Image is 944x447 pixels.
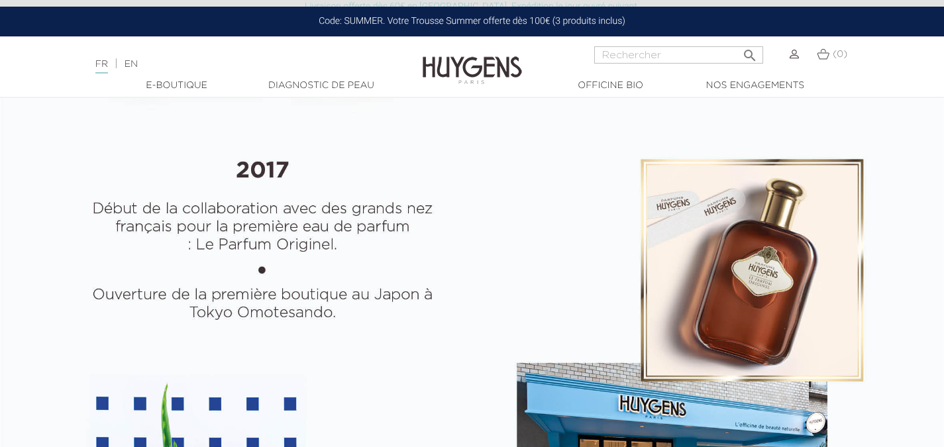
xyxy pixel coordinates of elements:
[545,79,677,93] a: Officine Bio
[594,46,763,64] input: Rechercher
[255,79,388,93] a: Diagnostic de peau
[111,79,243,93] a: E-Boutique
[738,42,762,60] button: 
[125,60,138,69] a: EN
[423,35,522,86] img: Huygens
[89,56,384,72] div: |
[833,50,847,59] span: (0)
[742,44,758,60] i: 
[689,79,821,93] a: Nos engagements
[95,60,108,74] a: FR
